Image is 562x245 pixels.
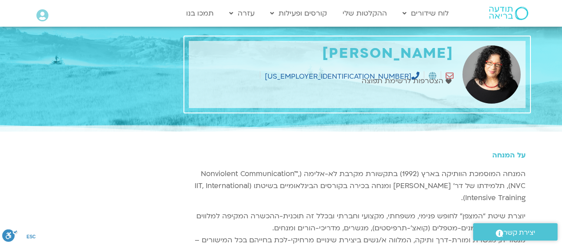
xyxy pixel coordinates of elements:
a: תמכו בנו [182,5,218,22]
a: הצטרפות לרשימת תפוצה [362,75,454,87]
a: ההקלטות שלי [338,5,391,22]
h5: על המנחה [189,151,526,159]
img: תודעה בריאה [489,7,528,20]
h1: [PERSON_NAME] [193,45,454,62]
p: המנחה המוסמכת הוותיקה בארץ (1992) בתקשורת מקרבת לא-אלימה (Nonviolent Communication™, NVC), תלמידת... [189,168,526,204]
a: עזרה [225,5,259,22]
a: קורסים ופעילות [266,5,331,22]
a: לוח שידורים [398,5,453,22]
span: יצירת קשר [503,227,535,239]
a: יצירת קשר [473,223,558,241]
span: הצטרפות לרשימת תפוצה [362,75,446,87]
a: [US_EMPLOYER_IDENTIFICATION_NUMBER] [265,72,419,81]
